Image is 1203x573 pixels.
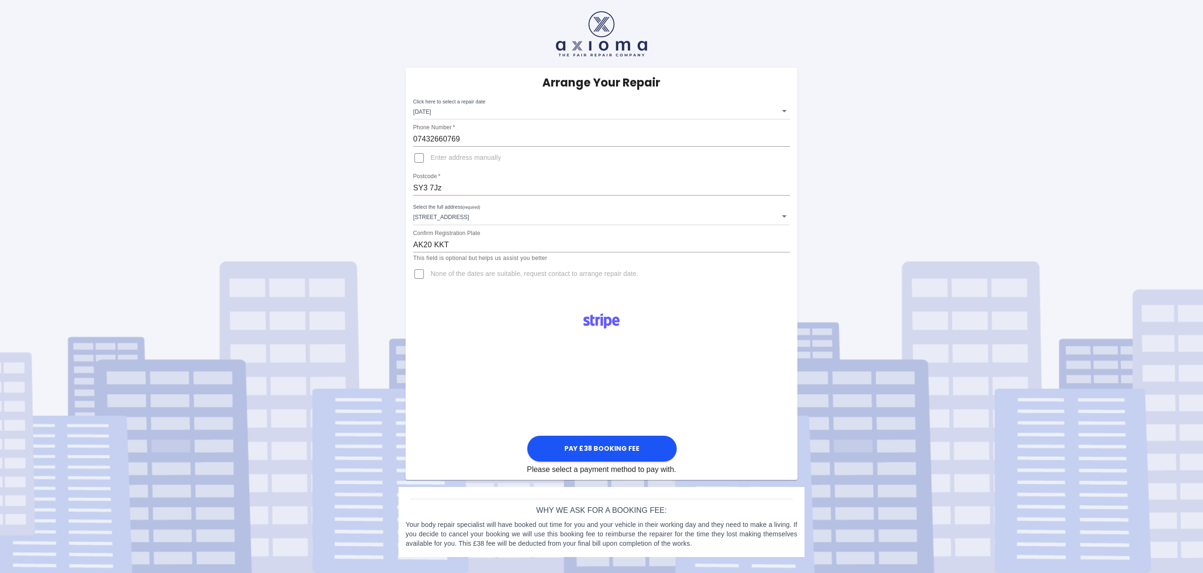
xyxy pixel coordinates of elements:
p: This field is optional but helps us assist you better [413,254,789,263]
label: Confirm Registration Plate [413,229,480,237]
p: Your body repair specialist will have booked out time for you and your vehicle in their working d... [406,520,797,548]
div: Please select a payment method to pay with. [527,464,676,475]
span: Enter address manually [430,153,501,163]
label: Postcode [413,173,440,181]
div: [STREET_ADDRESS] [413,208,789,225]
button: Pay £38 Booking Fee [527,436,677,462]
span: None of the dates are suitable, request contact to arrange repair date. [430,269,638,279]
h5: Arrange Your Repair [542,75,660,90]
iframe: Secure payment input frame [525,335,678,433]
label: Phone Number [413,124,455,132]
div: [DATE] [413,102,789,119]
small: (required) [463,205,480,210]
h6: Why we ask for a booking fee: [406,504,797,517]
img: Logo [578,310,625,332]
label: Click here to select a repair date [413,98,485,105]
img: axioma [556,11,647,56]
label: Select the full address [413,204,480,211]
